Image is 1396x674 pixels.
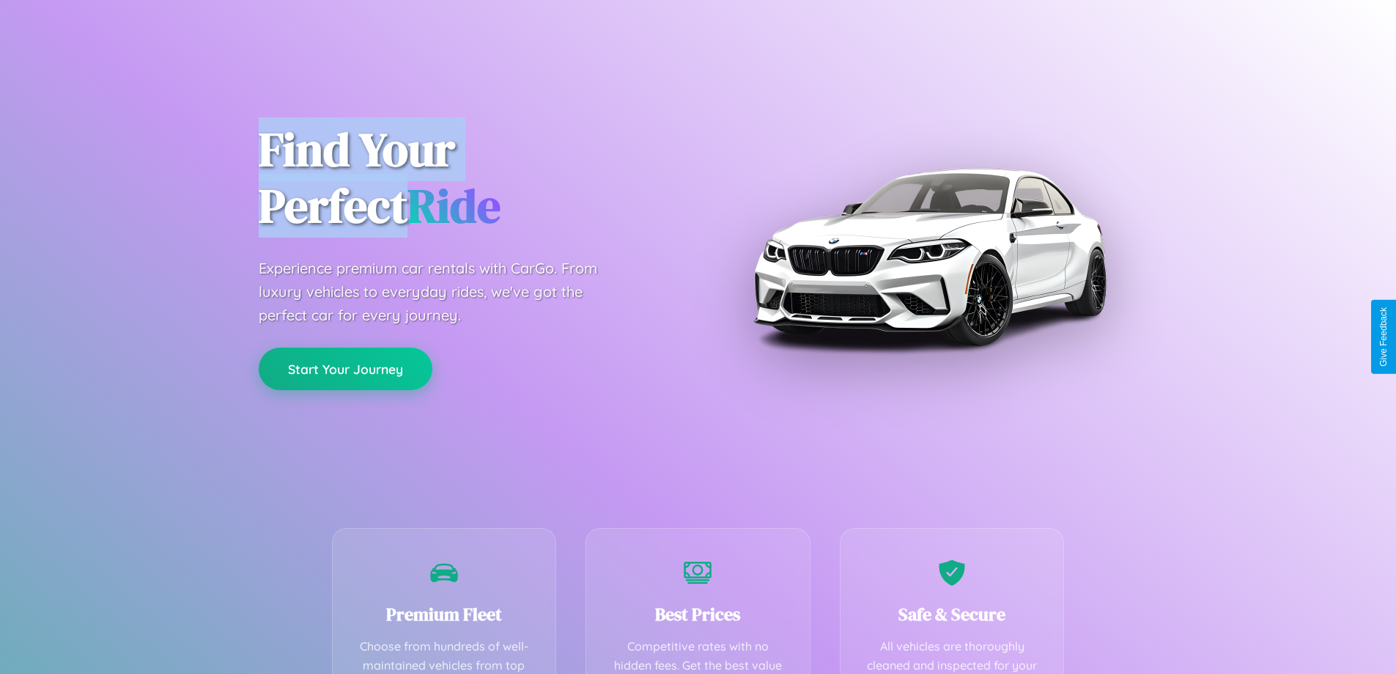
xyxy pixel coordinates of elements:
[863,602,1042,626] h3: Safe & Secure
[746,73,1112,440] img: Premium BMW car rental vehicle
[259,348,432,390] button: Start Your Journey
[608,602,788,626] h3: Best Prices
[1378,307,1389,367] div: Give Feedback
[407,174,501,238] span: Ride
[259,122,676,235] h1: Find Your Perfect
[355,602,534,626] h3: Premium Fleet
[259,257,625,327] p: Experience premium car rentals with CarGo. From luxury vehicles to everyday rides, we've got the ...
